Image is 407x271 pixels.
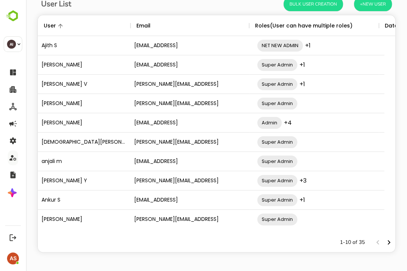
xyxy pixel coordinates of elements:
[12,171,105,190] div: [PERSON_NAME] Y
[258,118,266,127] span: +4
[105,171,223,190] div: [PERSON_NAME][EMAIL_ADDRESS]
[105,75,223,94] div: [PERSON_NAME][EMAIL_ADDRESS]
[357,237,368,248] button: Next page
[11,15,370,252] div: The User Data
[105,152,223,171] div: [EMAIL_ADDRESS]
[105,190,223,210] div: [EMAIL_ADDRESS]
[12,75,105,94] div: [PERSON_NAME] V
[4,9,23,23] img: BambooboxLogoMark.f1c84d78b4c51b1a7b5f700c9845e183.svg
[12,36,105,55] div: Ajith S
[110,15,125,36] div: Email
[274,196,279,204] span: +1
[105,210,223,229] div: [PERSON_NAME][EMAIL_ADDRESS]
[314,239,339,246] p: 1-10 of 35
[105,36,223,55] div: [EMAIL_ADDRESS]
[105,133,223,152] div: [PERSON_NAME][EMAIL_ADDRESS]
[274,80,279,88] span: +1
[12,152,105,171] div: anjali m
[231,61,271,69] span: Super Admin
[105,55,223,75] div: [EMAIL_ADDRESS]
[7,252,19,264] div: AS
[30,22,39,30] button: Sort
[274,61,279,69] span: +1
[231,196,271,204] span: Super Admin
[231,215,271,223] span: Super Admin
[12,210,105,229] div: [PERSON_NAME]
[8,232,18,242] button: Logout
[18,15,30,36] div: User
[125,22,133,30] button: Sort
[12,55,105,75] div: [PERSON_NAME]
[231,99,271,108] span: Super Admin
[231,41,277,50] span: NET NEW ADMIN
[231,80,271,88] span: Super Admin
[231,176,271,185] span: Super Admin
[231,157,271,166] span: Super Admin
[229,15,327,36] div: Roles(User can have multiple roles)
[12,133,105,152] div: [DEMOGRAPHIC_DATA][PERSON_NAME][DEMOGRAPHIC_DATA]
[12,94,105,113] div: [PERSON_NAME]
[7,40,16,49] div: AI
[12,190,105,210] div: Ankur S
[279,41,285,50] span: +1
[12,113,105,133] div: [PERSON_NAME]
[105,94,223,113] div: [PERSON_NAME][EMAIL_ADDRESS]
[274,176,281,185] span: +3
[231,118,256,127] span: Admin
[105,113,223,133] div: [EMAIL_ADDRESS]
[231,138,271,146] span: Super Admin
